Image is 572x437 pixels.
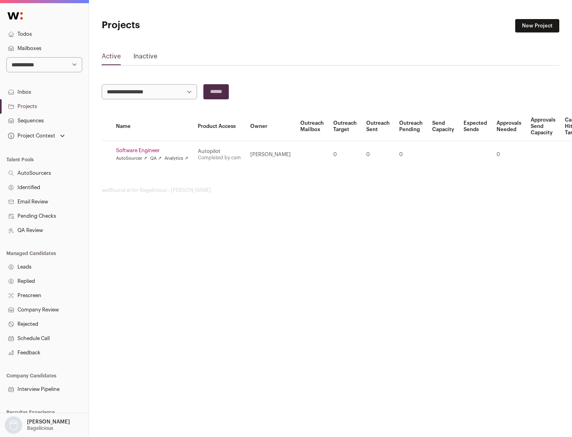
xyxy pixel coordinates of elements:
[296,112,329,141] th: Outreach Mailbox
[164,155,188,162] a: Analytics ↗
[6,130,66,141] button: Open dropdown
[245,112,296,141] th: Owner
[459,112,492,141] th: Expected Sends
[329,141,361,168] td: 0
[102,52,121,64] a: Active
[133,52,157,64] a: Inactive
[3,8,27,24] img: Wellfound
[116,147,188,154] a: Software Engineer
[6,133,55,139] div: Project Context
[394,141,427,168] td: 0
[102,187,559,193] footer: wellfound:ai for Bagelicious - [PERSON_NAME]
[27,425,53,431] p: Bagelicious
[111,112,193,141] th: Name
[198,155,241,160] a: Completed by csm
[427,112,459,141] th: Send Capacity
[27,419,70,425] p: [PERSON_NAME]
[102,19,254,32] h1: Projects
[492,141,526,168] td: 0
[394,112,427,141] th: Outreach Pending
[515,19,559,33] a: New Project
[3,416,71,434] button: Open dropdown
[361,141,394,168] td: 0
[361,112,394,141] th: Outreach Sent
[198,148,241,155] div: Autopilot
[492,112,526,141] th: Approvals Needed
[116,155,147,162] a: AutoSourcer ↗
[526,112,560,141] th: Approvals Send Capacity
[193,112,245,141] th: Product Access
[5,416,22,434] img: nopic.png
[245,141,296,168] td: [PERSON_NAME]
[150,155,161,162] a: QA ↗
[329,112,361,141] th: Outreach Target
